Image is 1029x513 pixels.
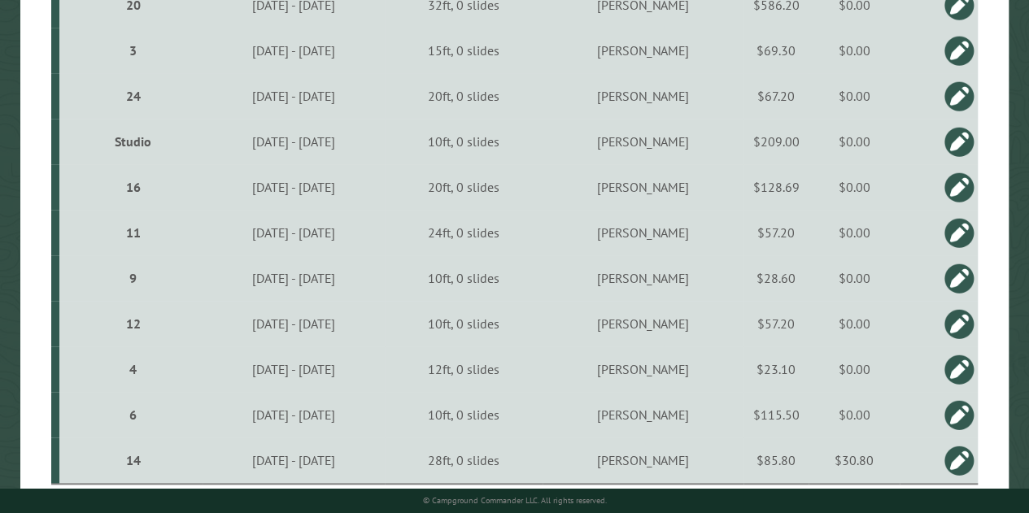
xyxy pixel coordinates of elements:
td: $0.00 [809,119,900,164]
td: $23.10 [743,346,809,392]
td: $85.80 [743,437,809,484]
td: $28.60 [743,255,809,301]
td: $209.00 [743,119,809,164]
td: [PERSON_NAME] [543,28,743,73]
td: $67.20 [743,73,809,119]
td: [PERSON_NAME] [543,346,743,392]
td: $0.00 [809,164,900,210]
div: 14 [66,452,200,468]
div: Studio [66,133,200,150]
td: [PERSON_NAME] [543,210,743,255]
small: © Campground Commander LLC. All rights reserved. [422,495,606,506]
td: $0.00 [809,392,900,437]
div: [DATE] - [DATE] [205,452,382,468]
td: $0.00 [809,210,900,255]
div: [DATE] - [DATE] [205,133,382,150]
td: [PERSON_NAME] [543,119,743,164]
td: $57.20 [743,301,809,346]
div: [DATE] - [DATE] [205,42,382,59]
td: $57.20 [743,210,809,255]
td: $128.69 [743,164,809,210]
td: $0.00 [809,73,900,119]
div: [DATE] - [DATE] [205,179,382,195]
div: 11 [66,224,200,241]
td: [PERSON_NAME] [543,392,743,437]
td: $0.00 [809,255,900,301]
td: 20ft, 0 slides [385,73,543,119]
td: [PERSON_NAME] [543,73,743,119]
div: 3 [66,42,200,59]
td: $0.00 [809,346,900,392]
td: 20ft, 0 slides [385,164,543,210]
td: [PERSON_NAME] [543,255,743,301]
div: [DATE] - [DATE] [205,224,382,241]
td: $30.80 [809,437,900,484]
td: 10ft, 0 slides [385,392,543,437]
div: [DATE] - [DATE] [205,361,382,377]
td: 10ft, 0 slides [385,119,543,164]
td: 12ft, 0 slides [385,346,543,392]
div: [DATE] - [DATE] [205,270,382,286]
div: 16 [66,179,200,195]
td: $115.50 [743,392,809,437]
td: [PERSON_NAME] [543,301,743,346]
div: [DATE] - [DATE] [205,406,382,423]
td: 24ft, 0 slides [385,210,543,255]
td: 28ft, 0 slides [385,437,543,484]
div: [DATE] - [DATE] [205,88,382,104]
td: $0.00 [809,301,900,346]
div: 12 [66,315,200,332]
td: $0.00 [809,28,900,73]
div: 24 [66,88,200,104]
td: [PERSON_NAME] [543,164,743,210]
div: [DATE] - [DATE] [205,315,382,332]
td: 10ft, 0 slides [385,301,543,346]
td: [PERSON_NAME] [543,437,743,484]
td: $69.30 [743,28,809,73]
td: 15ft, 0 slides [385,28,543,73]
td: 10ft, 0 slides [385,255,543,301]
div: 6 [66,406,200,423]
div: 9 [66,270,200,286]
div: 4 [66,361,200,377]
